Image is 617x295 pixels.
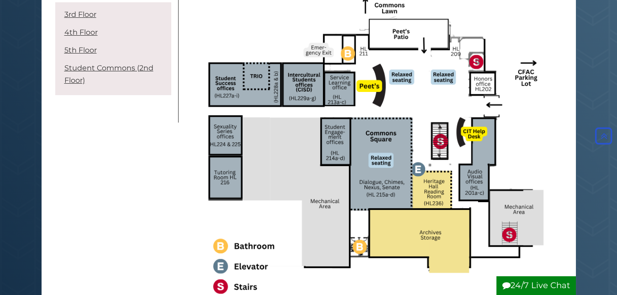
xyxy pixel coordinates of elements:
[64,10,96,19] a: 3rd Floor
[593,131,615,141] a: Back to Top
[64,64,153,85] a: Student Commons (2nd Floor)
[64,28,98,37] a: 4th Floor
[64,46,97,54] a: 5th Floor
[496,276,576,295] button: 24/7 Live Chat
